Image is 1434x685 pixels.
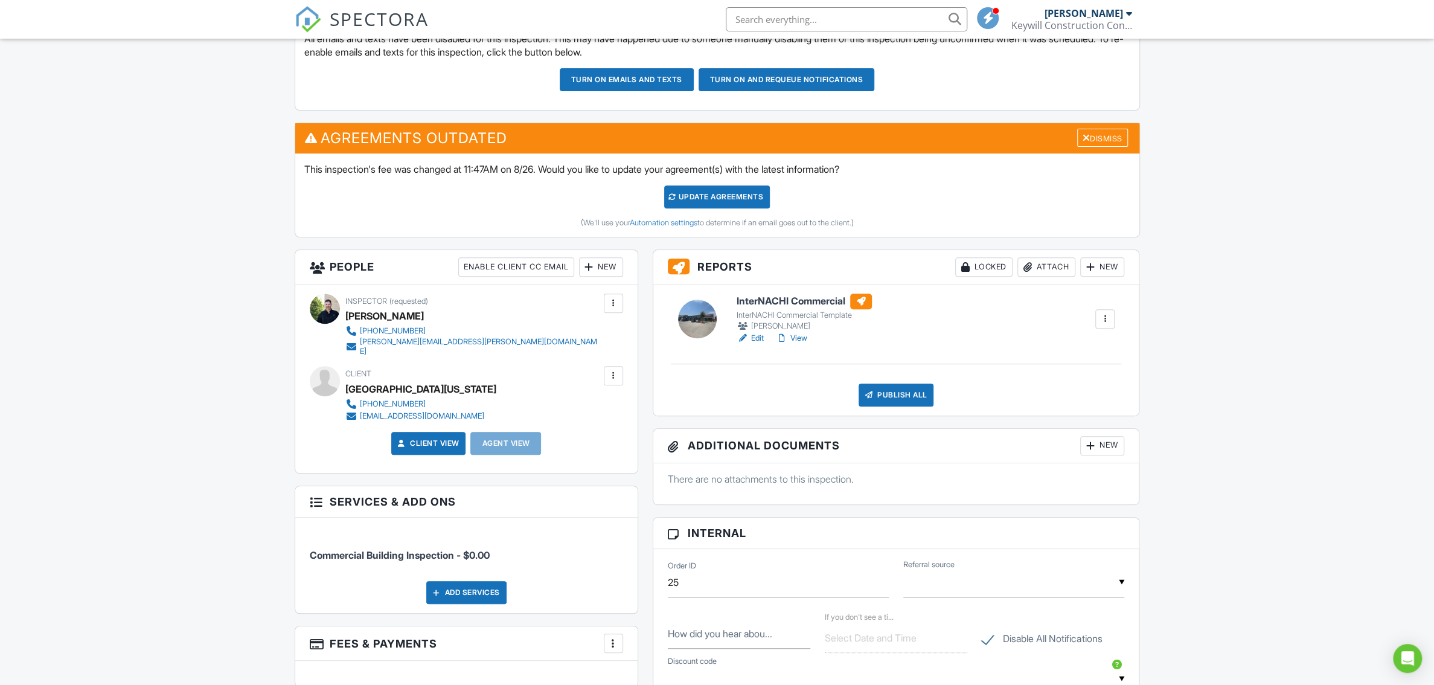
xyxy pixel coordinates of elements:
div: Locked [955,257,1013,277]
span: (requested) [389,297,428,306]
h3: Fees & Payments [295,626,638,661]
div: Attach [1017,257,1075,277]
label: Discount code [668,656,717,667]
div: Dismiss [1077,129,1128,147]
h3: Additional Documents [653,429,1139,463]
div: This inspection's fee was changed at 11:47AM on 8/26. Would you like to update your agreement(s) ... [295,153,1139,237]
div: [PHONE_NUMBER] [360,326,426,336]
div: New [1080,436,1124,455]
div: [PERSON_NAME][EMAIL_ADDRESS][PERSON_NAME][DOMAIN_NAME] [360,337,601,356]
div: Add Services [426,581,507,604]
label: If you don't see a time slot that you need, please let us know what date and time you prefer and ... [825,613,894,622]
h6: InterNACHI Commercial [737,294,872,309]
div: New [579,257,623,277]
label: How did you hear about us? [668,627,772,640]
span: SPECTORA [330,6,429,31]
a: Edit [737,332,764,344]
div: [EMAIL_ADDRESS][DOMAIN_NAME] [360,411,484,421]
li: Service: Commercial Building Inspection [310,527,623,571]
div: Publish All [859,384,934,407]
h3: Reports [653,250,1139,285]
div: (We'll use your to determine if an email goes out to the client.) [304,218,1130,228]
h3: Services & Add ons [295,486,638,518]
input: How did you hear about us? [668,619,810,649]
div: [PHONE_NUMBER] [360,399,426,409]
a: [PERSON_NAME][EMAIL_ADDRESS][PERSON_NAME][DOMAIN_NAME] [345,337,601,356]
input: Search everything... [726,7,967,31]
a: Client View [395,437,459,449]
a: [EMAIL_ADDRESS][DOMAIN_NAME] [345,410,487,422]
span: Commercial Building Inspection - $0.00 [310,549,490,561]
a: InterNACHI Commercial InterNACHI Commercial Template [PERSON_NAME] [737,294,872,332]
button: Turn on and Requeue Notifications [699,68,875,91]
div: InterNACHI Commercial Template [737,310,872,320]
h3: Internal [653,518,1139,549]
a: Automation settings [630,218,697,227]
div: [PERSON_NAME] [737,320,872,332]
a: SPECTORA [295,16,429,42]
h3: People [295,250,638,285]
img: The Best Home Inspection Software - Spectora [295,6,321,33]
input: Select Date and Time [825,623,967,653]
button: Turn on emails and texts [560,68,694,91]
div: New [1080,257,1124,277]
span: Client [345,369,371,378]
div: [PERSON_NAME] [345,307,424,325]
p: All emails and texts have been disabled for this inspection. This may have happened due to someon... [304,32,1130,59]
a: [PHONE_NUMBER] [345,325,601,337]
label: Referral source [903,559,955,570]
div: [PERSON_NAME] [1045,7,1123,19]
div: Keywill Construction Consulting, LLC [1011,19,1132,31]
a: View [776,332,807,344]
a: [PHONE_NUMBER] [345,398,487,410]
div: Update Agreements [664,185,770,208]
h3: Agreements Outdated [295,123,1139,153]
span: Inspector [345,297,387,306]
div: [GEOGRAPHIC_DATA][US_STATE] [345,380,496,398]
div: Enable Client CC Email [458,257,574,277]
label: Disable All Notifications [982,633,1102,648]
div: Open Intercom Messenger [1393,644,1422,673]
p: There are no attachments to this inspection. [668,472,1125,486]
label: Order ID [668,561,696,571]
